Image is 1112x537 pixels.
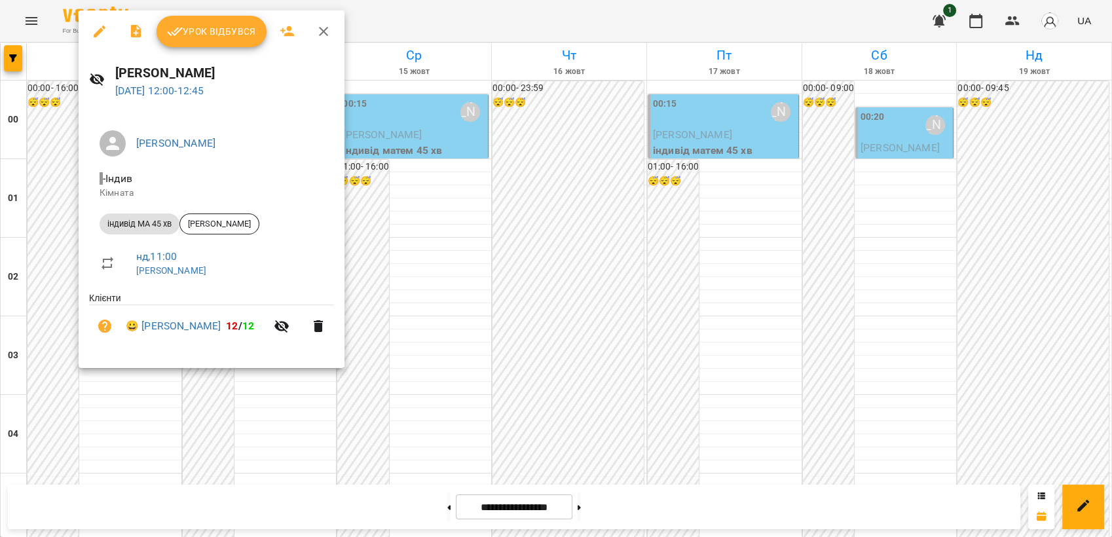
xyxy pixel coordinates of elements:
[126,318,221,334] a: 😀 [PERSON_NAME]
[226,320,254,332] b: /
[180,218,259,230] span: [PERSON_NAME]
[226,320,238,332] span: 12
[89,291,334,352] ul: Клієнти
[100,172,135,185] span: - Індив
[100,218,179,230] span: індивід МА 45 хв
[157,16,267,47] button: Урок відбувся
[89,310,120,342] button: Візит ще не сплачено. Додати оплату?
[167,24,256,39] span: Урок відбувся
[115,84,204,97] a: [DATE] 12:00-12:45
[115,63,334,83] h6: [PERSON_NAME]
[100,187,324,200] p: Кімната
[242,320,254,332] span: 12
[136,137,215,149] a: [PERSON_NAME]
[179,213,259,234] div: [PERSON_NAME]
[136,265,206,276] a: [PERSON_NAME]
[136,250,177,263] a: нд , 11:00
